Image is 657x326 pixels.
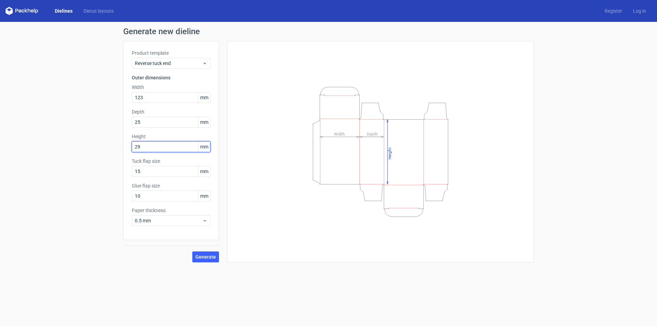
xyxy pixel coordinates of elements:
span: Generate [195,255,216,259]
tspan: Height [387,147,392,159]
label: Width [132,84,210,91]
a: Dielines [49,8,78,14]
span: 0.5 mm [135,217,202,224]
a: Diecut layouts [78,8,119,14]
span: mm [198,117,210,127]
label: Depth [132,108,210,115]
tspan: Width [334,131,345,136]
span: mm [198,166,210,177]
button: Generate [192,251,219,262]
a: Log in [628,8,652,14]
label: Product template [132,50,210,56]
h3: Outer dimensions [132,74,210,81]
a: Register [599,8,628,14]
tspan: Depth [367,131,378,136]
h1: Generate new dieline [123,27,534,36]
span: mm [198,191,210,201]
label: Tuck flap size [132,158,210,165]
span: Reverse tuck end [135,60,202,67]
span: mm [198,142,210,152]
label: Height [132,133,210,140]
label: Paper thickness [132,207,210,214]
span: mm [198,92,210,103]
label: Glue flap size [132,182,210,189]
